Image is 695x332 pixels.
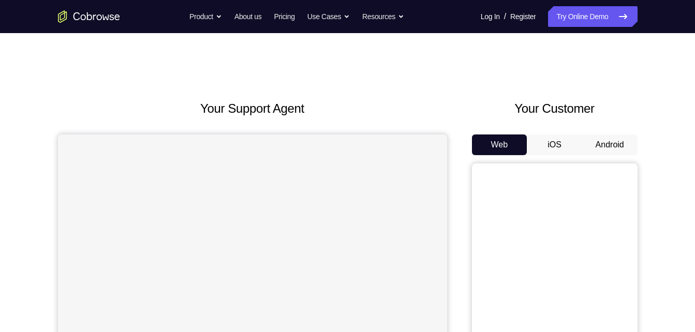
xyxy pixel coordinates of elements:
[274,6,294,27] a: Pricing
[527,134,582,155] button: iOS
[58,10,120,23] a: Go to the home page
[189,6,222,27] button: Product
[582,134,638,155] button: Android
[234,6,261,27] a: About us
[510,6,536,27] a: Register
[58,99,447,118] h2: Your Support Agent
[504,10,506,23] span: /
[472,134,527,155] button: Web
[307,6,350,27] button: Use Cases
[362,6,404,27] button: Resources
[472,99,638,118] h2: Your Customer
[481,6,500,27] a: Log In
[548,6,637,27] a: Try Online Demo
